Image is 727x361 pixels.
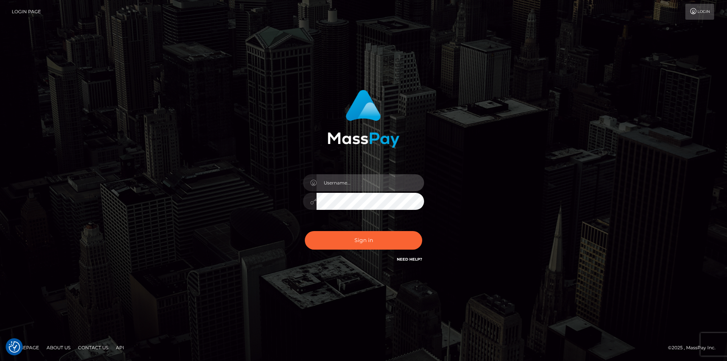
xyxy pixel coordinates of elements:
[8,342,42,353] a: Homepage
[317,174,424,191] input: Username...
[113,342,127,353] a: API
[328,90,399,148] img: MassPay Login
[305,231,422,250] button: Sign in
[9,341,20,353] button: Consent Preferences
[44,342,73,353] a: About Us
[668,344,721,352] div: © 2025 , MassPay Inc.
[12,4,41,20] a: Login Page
[397,257,422,262] a: Need Help?
[75,342,111,353] a: Contact Us
[9,341,20,353] img: Revisit consent button
[685,4,714,20] a: Login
